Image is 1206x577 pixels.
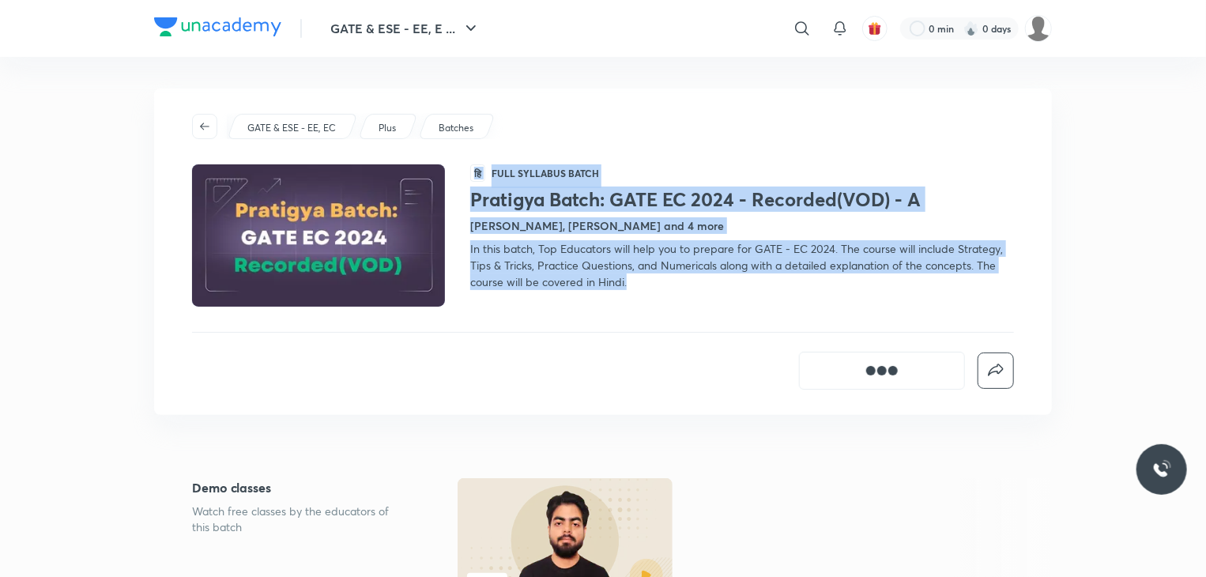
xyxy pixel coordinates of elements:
img: ttu [1152,460,1171,479]
img: Thumbnail [190,163,447,308]
h1: Pratigya Batch: GATE EC 2024 - Recorded(VOD) - A [470,188,1014,211]
img: Vaishnavi pathak [1025,15,1052,42]
img: streak [963,21,979,36]
h4: [PERSON_NAME], [PERSON_NAME] and 4 more [470,217,724,234]
img: avatar [868,21,882,36]
p: Batches [439,121,473,135]
p: Watch free classes by the educators of this batch [192,503,407,535]
a: Batches [436,121,477,135]
a: GATE & ESE - EE, EC [245,121,339,135]
p: Plus [379,121,396,135]
span: हि [470,164,485,182]
button: [object Object] [799,352,965,390]
img: Company Logo [154,17,281,36]
a: Plus [376,121,399,135]
p: Full Syllabus Batch [492,167,599,179]
p: GATE & ESE - EE, EC [247,121,336,135]
span: In this batch, Top Educators will help you to prepare for GATE - EC 2024. The course will include... [470,241,1003,289]
a: Company Logo [154,17,281,40]
button: GATE & ESE - EE, E ... [321,13,490,44]
h5: Demo classes [192,478,407,497]
button: avatar [862,16,888,41]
